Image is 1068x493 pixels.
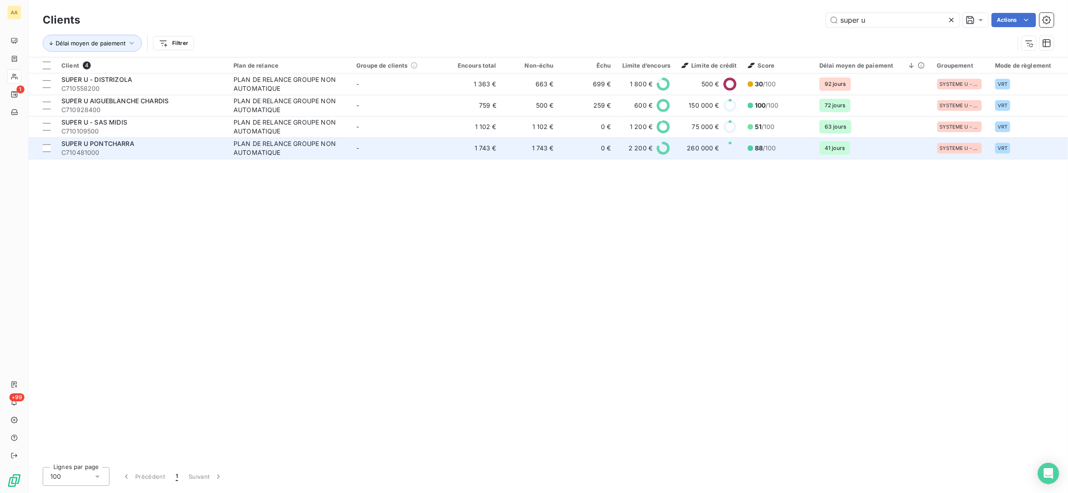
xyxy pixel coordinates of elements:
span: C710481000 [61,148,223,157]
span: SYSTEME U - SIEGE SOCIAL [940,81,979,87]
span: SYSTEME U - SIEGE SOCIAL [940,145,979,151]
div: Échu [564,62,611,69]
span: SYSTEME U - SIEGE SOCIAL [940,124,979,129]
span: SUPER U PONTCHARRA [61,140,134,147]
span: 92 jours [819,77,851,91]
div: PLAN DE RELANCE GROUPE NON AUTOMATIQUE [234,118,345,136]
span: VRT [998,124,1008,129]
span: 4 [83,61,91,69]
span: C710558200 [61,84,223,93]
td: 699 € [559,73,617,95]
button: Filtrer [153,36,194,50]
span: SUPER U AIGUEBLANCHE CHARDIS [61,97,169,105]
img: Logo LeanPay [7,473,21,488]
div: PLAN DE RELANCE GROUPE NON AUTOMATIQUE [234,139,345,157]
span: 1 [16,85,24,93]
button: Suivant [183,467,228,486]
span: - [356,144,359,152]
span: Groupe de clients [356,62,408,69]
button: Délai moyen de paiement [43,35,142,52]
span: 1 800 € [630,80,653,89]
span: /100 [755,80,776,89]
td: 1 743 € [444,137,502,159]
span: 150 000 € [689,101,719,110]
td: 1 102 € [444,116,502,137]
span: SUPER U - SAS MIDIS [61,118,127,126]
div: Non-échu [507,62,554,69]
span: 88 [755,144,763,152]
span: - [356,101,359,109]
td: 1 743 € [502,137,559,159]
div: Mode de règlement [995,62,1063,69]
span: Délai moyen de paiement [56,40,125,47]
td: 759 € [444,95,502,116]
div: Encours total [450,62,496,69]
a: 1 [7,87,21,101]
span: 100 [755,101,766,109]
span: 260 000 € [687,144,719,153]
span: /100 [755,144,776,153]
span: C710928400 [61,105,223,114]
span: Client [61,62,79,69]
span: 500 € [701,80,719,89]
span: /100 [755,101,779,110]
div: AA [7,5,21,20]
div: Limite d’encours [622,62,670,69]
span: 51 [755,123,762,130]
td: 1 363 € [444,73,502,95]
span: 1 [176,472,178,481]
span: - [356,123,359,130]
div: Groupement [937,62,985,69]
span: 2 200 € [629,144,653,153]
span: 72 jours [819,99,850,112]
button: Précédent [117,467,170,486]
span: 75 000 € [692,122,719,131]
span: VRT [998,81,1008,87]
div: PLAN DE RELANCE GROUPE NON AUTOMATIQUE [234,97,345,114]
button: 1 [170,467,183,486]
div: Délai moyen de paiement [819,62,927,69]
span: 100 [50,472,61,481]
h3: Clients [43,12,80,28]
div: Open Intercom Messenger [1038,463,1059,484]
div: PLAN DE RELANCE GROUPE NON AUTOMATIQUE [234,75,345,93]
span: Score [748,62,775,69]
td: 0 € [559,137,617,159]
div: Plan de relance [234,62,346,69]
td: 1 102 € [502,116,559,137]
span: 41 jours [819,141,850,155]
span: 600 € [634,101,653,110]
span: VRT [998,145,1008,151]
span: SUPER U - DISTRIZOLA [61,76,132,83]
span: VRT [998,103,1008,108]
td: 663 € [502,73,559,95]
span: /100 [755,122,775,131]
span: Limite de crédit [681,62,737,69]
button: Actions [991,13,1036,27]
span: +99 [9,393,24,401]
span: SYSTEME U - SIEGE SOCIAL [940,103,979,108]
td: 259 € [559,95,617,116]
span: 1 200 € [630,122,653,131]
span: 30 [755,80,763,88]
span: - [356,80,359,88]
span: C710109500 [61,127,223,136]
td: 500 € [502,95,559,116]
input: Rechercher [826,13,959,27]
td: 0 € [559,116,617,137]
span: 63 jours [819,120,851,133]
